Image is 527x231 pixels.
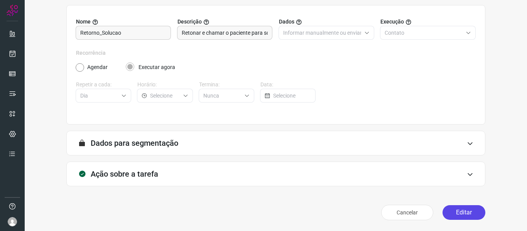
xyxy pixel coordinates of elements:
span: Execução [380,18,404,26]
input: Forneça uma breve descrição da sua tarefa. [182,26,268,39]
input: Selecione [273,89,311,102]
label: Horário: [137,81,193,89]
h3: Dados para segmentação [91,138,178,148]
input: Selecione [203,89,241,102]
input: Digite o nome para a sua tarefa. [80,26,166,39]
input: Selecione [80,89,118,102]
img: Logo [7,5,18,16]
h3: Ação sobre a tarefa [91,169,158,179]
input: Selecione o tipo de envio [283,26,361,39]
span: Descrição [177,18,202,26]
button: Cancelar [381,205,433,220]
button: Editar [443,205,485,220]
label: Data: [260,81,316,89]
span: Nome [76,18,91,26]
label: Agendar [87,63,108,71]
img: avatar-user-boy.jpg [8,217,17,226]
label: Repetir a cada: [76,81,131,89]
span: Dados [279,18,294,26]
input: Selecione o tipo de envio [385,26,463,39]
label: Recorrência [76,49,476,57]
label: Executar agora [139,63,175,71]
input: Selecione [150,89,179,102]
label: Termina: [199,81,254,89]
